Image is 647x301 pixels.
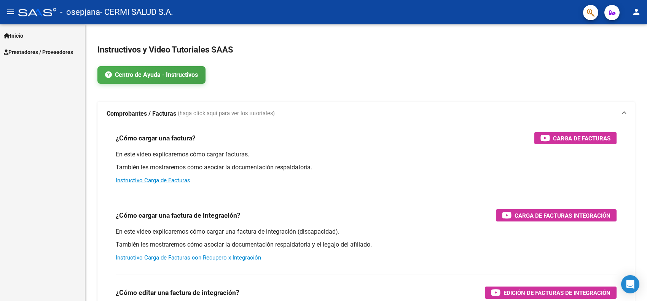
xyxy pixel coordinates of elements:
h3: ¿Cómo editar una factura de integración? [116,287,239,298]
span: (haga click aquí para ver los tutoriales) [178,110,275,118]
a: Instructivo Carga de Facturas [116,177,190,184]
p: También les mostraremos cómo asociar la documentación respaldatoria y el legajo del afiliado. [116,240,617,249]
p: En este video explicaremos cómo cargar facturas. [116,150,617,159]
span: Edición de Facturas de integración [504,288,610,298]
span: Carga de Facturas [553,134,610,143]
mat-icon: menu [6,7,15,16]
span: - osepjana [60,4,100,21]
span: Carga de Facturas Integración [515,211,610,220]
h2: Instructivos y Video Tutoriales SAAS [97,43,635,57]
button: Carga de Facturas [534,132,617,144]
p: También les mostraremos cómo asociar la documentación respaldatoria. [116,163,617,172]
button: Carga de Facturas Integración [496,209,617,221]
h3: ¿Cómo cargar una factura de integración? [116,210,241,221]
h3: ¿Cómo cargar una factura? [116,133,196,143]
button: Edición de Facturas de integración [485,287,617,299]
span: Inicio [4,32,23,40]
mat-expansion-panel-header: Comprobantes / Facturas (haga click aquí para ver los tutoriales) [97,102,635,126]
p: En este video explicaremos cómo cargar una factura de integración (discapacidad). [116,228,617,236]
div: Open Intercom Messenger [621,275,639,293]
a: Centro de Ayuda - Instructivos [97,66,206,84]
span: - CERMI SALUD S.A. [100,4,173,21]
span: Prestadores / Proveedores [4,48,73,56]
mat-icon: person [632,7,641,16]
strong: Comprobantes / Facturas [107,110,176,118]
a: Instructivo Carga de Facturas con Recupero x Integración [116,254,261,261]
